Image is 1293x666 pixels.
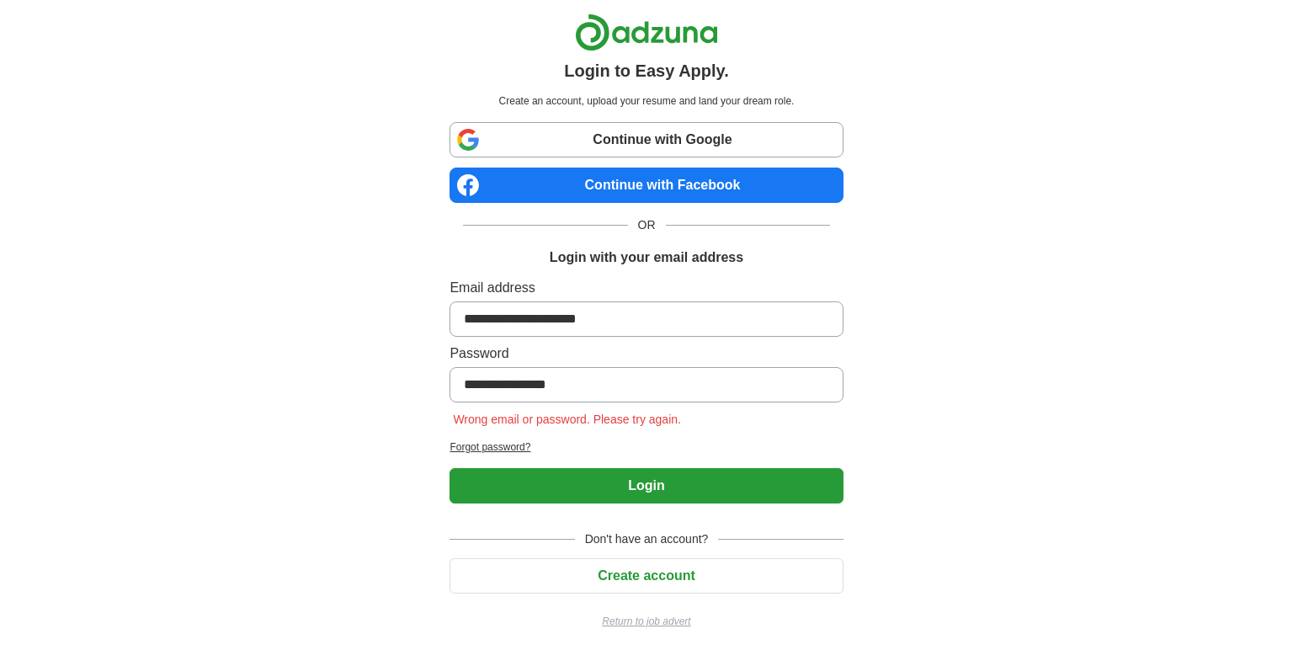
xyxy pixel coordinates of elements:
[450,122,843,157] a: Continue with Google
[450,344,843,364] label: Password
[450,440,843,455] a: Forgot password?
[575,13,718,51] img: Adzuna logo
[450,558,843,594] button: Create account
[450,468,843,503] button: Login
[450,168,843,203] a: Continue with Facebook
[450,413,684,426] span: Wrong email or password. Please try again.
[575,530,719,548] span: Don't have an account?
[450,568,843,583] a: Create account
[564,58,729,83] h1: Login to Easy Apply.
[450,614,843,629] a: Return to job advert
[628,216,666,234] span: OR
[453,93,839,109] p: Create an account, upload your resume and land your dream role.
[450,278,843,298] label: Email address
[550,248,743,268] h1: Login with your email address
